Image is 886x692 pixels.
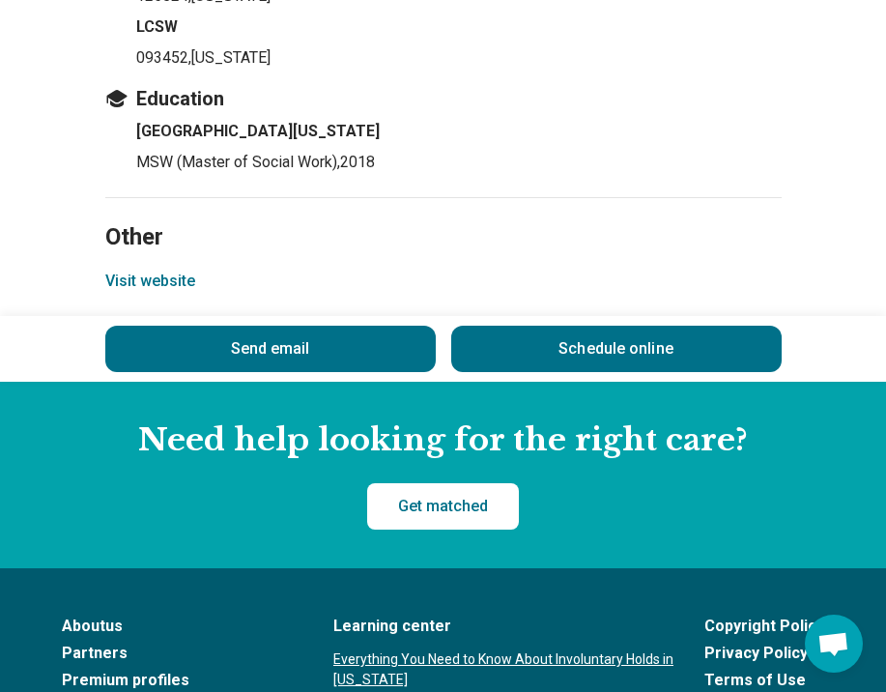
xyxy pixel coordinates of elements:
[136,15,782,39] h4: LCSW
[105,326,436,372] button: Send email
[15,420,871,461] h2: Need help looking for the right care?
[136,120,782,143] h4: [GEOGRAPHIC_DATA][US_STATE]
[333,649,689,690] a: Everything You Need to Know About Involuntary Holds in [US_STATE]
[188,48,271,67] span: , [US_STATE]
[136,46,782,70] p: 093452
[704,642,824,665] a: Privacy Policy
[704,615,824,638] a: Copyright Policy
[105,175,782,254] h2: Other
[805,615,863,673] a: Open chat
[451,326,782,372] a: Schedule online
[333,615,689,638] a: Learning center
[62,669,318,692] a: Premium profiles
[62,642,318,665] a: Partners
[105,270,195,293] button: Visit website
[136,151,782,174] p: MSW (Master of Social Work) , 2018
[62,615,318,638] a: Aboutus
[105,85,782,112] h3: Education
[367,483,519,530] a: Get matched
[704,669,824,692] a: Terms of Use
